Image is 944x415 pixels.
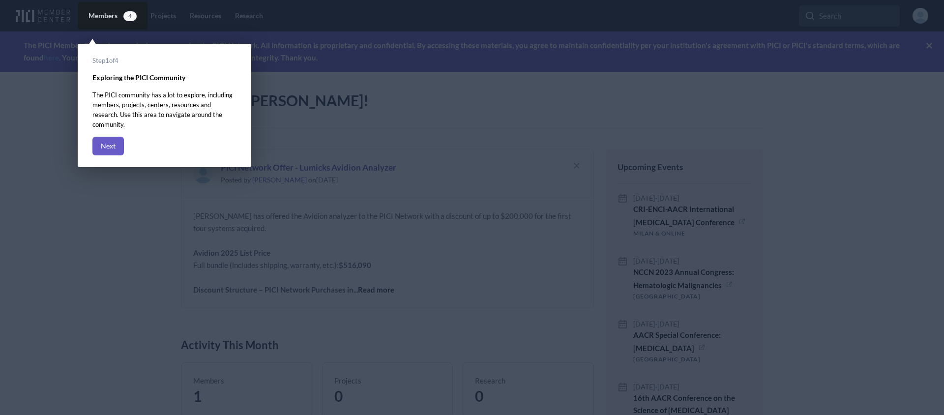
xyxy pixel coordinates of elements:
p: The PICI community has a lot to explore, including members, projects, centers, resources and rese... [92,90,236,129]
a: Members4 [83,7,143,25]
span: Step 1 of 4 [92,56,236,65]
h6: Exploring the PICI Community [92,73,236,83]
button: Next [92,137,124,155]
span: 4 [123,11,137,21]
a: Projects [145,7,182,25]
